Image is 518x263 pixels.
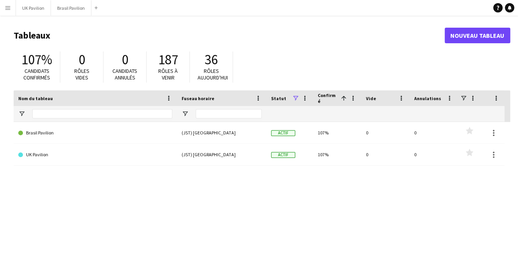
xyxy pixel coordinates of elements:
[182,95,214,101] span: Fuseau horaire
[158,51,178,68] span: 187
[444,28,510,43] a: Nouveau tableau
[271,95,286,101] span: Statut
[318,92,338,104] span: Confirmé
[177,144,266,165] div: (JST) [GEOGRAPHIC_DATA]
[414,95,441,101] span: Annulations
[18,122,172,144] a: Brasil Pavilion
[14,30,444,41] h1: Tableaux
[74,67,89,81] span: Rôles vides
[79,51,85,68] span: 0
[18,144,172,166] a: UK Pavilion
[182,110,189,117] button: Ouvrir le menu de filtre
[361,144,409,165] div: 0
[16,0,51,16] button: UK Pavilion
[112,67,137,81] span: Candidats annulés
[23,67,50,81] span: Candidats confirmés
[271,152,295,158] span: Actif
[158,67,178,81] span: Rôles à venir
[313,144,361,165] div: 107%
[32,109,172,118] input: Nom du tableau Entrée de filtre
[409,122,458,143] div: 0
[366,95,376,101] span: Vide
[51,0,91,16] button: Brasil Pavilion
[271,130,295,136] span: Actif
[18,110,25,117] button: Ouvrir le menu de filtre
[122,51,128,68] span: 0
[21,51,52,68] span: 107%
[177,122,266,143] div: (JST) [GEOGRAPHIC_DATA]
[205,51,218,68] span: 36
[198,67,228,81] span: Rôles aujourd'hui
[409,144,458,165] div: 0
[313,122,361,143] div: 107%
[196,109,262,118] input: Fuseau horaire Entrée de filtre
[361,122,409,143] div: 0
[18,95,53,101] span: Nom du tableau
